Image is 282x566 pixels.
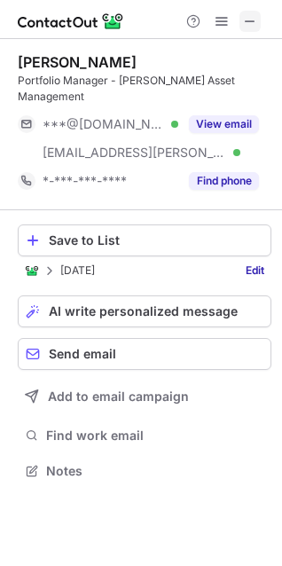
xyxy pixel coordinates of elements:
div: [PERSON_NAME] [18,53,137,71]
button: Notes [18,459,271,483]
button: Add to email campaign [18,381,271,413]
span: Find work email [46,428,264,444]
button: Save to List [18,224,271,256]
span: ***@[DOMAIN_NAME] [43,116,165,132]
button: Reveal Button [189,172,259,190]
button: Send email [18,338,271,370]
span: Add to email campaign [48,389,189,404]
span: [EMAIL_ADDRESS][PERSON_NAME][DOMAIN_NAME] [43,145,227,161]
span: AI write personalized message [49,304,238,318]
a: Edit [239,262,271,279]
img: ContactOut v5.3.10 [18,11,124,32]
button: Reveal Button [189,115,259,133]
div: Portfolio Manager - [PERSON_NAME] Asset Management [18,73,271,105]
div: Save to List [49,233,263,248]
p: [DATE] [60,264,95,277]
button: Find work email [18,423,271,448]
button: AI write personalized message [18,295,271,327]
img: ContactOut [25,263,39,278]
span: Send email [49,347,116,361]
span: Notes [46,463,264,479]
